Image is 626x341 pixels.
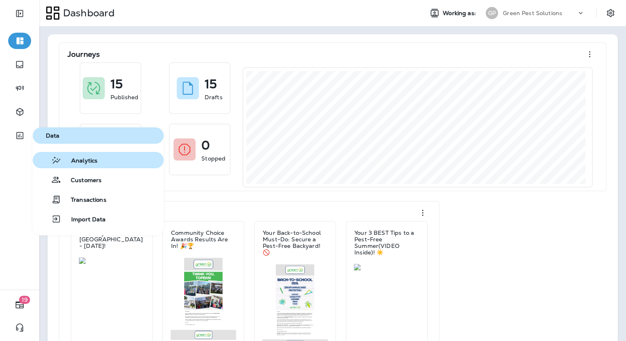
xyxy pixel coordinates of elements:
[201,154,225,163] p: Stopped
[354,230,419,256] p: Your 3 BEST Tips to a Pest-Free Summer(VIDEO Inside)! ☀️
[110,80,123,88] p: 15
[33,127,164,144] button: Data
[79,230,144,249] p: Free Day at the [GEOGRAPHIC_DATA] - [DATE]!
[36,132,160,139] span: Data
[33,211,164,227] button: Import Data
[61,177,101,185] span: Customers
[61,216,106,224] span: Import Data
[603,6,618,20] button: Settings
[61,157,97,165] span: Analytics
[205,80,217,88] p: 15
[68,50,100,58] p: Journeys
[486,7,498,19] div: GP
[60,7,115,19] p: Dashboard
[33,191,164,207] button: Transactions
[33,152,164,168] button: Analytics
[205,93,223,101] p: Drafts
[201,141,210,149] p: 0
[503,10,562,16] p: Green Pest Solutions
[19,296,30,304] span: 19
[110,93,138,101] p: Published
[443,10,477,17] span: Working as:
[171,230,236,249] p: Community Choice Awards Results Are In! 🎉🏆
[354,264,419,270] img: 2db1f266-9d97-4179-886e-2d69200361fe.jpg
[8,5,31,22] button: Expand Sidebar
[61,196,106,204] span: Transactions
[263,230,327,256] p: Your Back-to-School Must-Do: Secure a Pest-Free Backyard! 🚫
[33,172,164,188] button: Customers
[79,257,144,264] img: ed40e591-a12c-4ee9-9d48-63eeba9820ea.jpg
